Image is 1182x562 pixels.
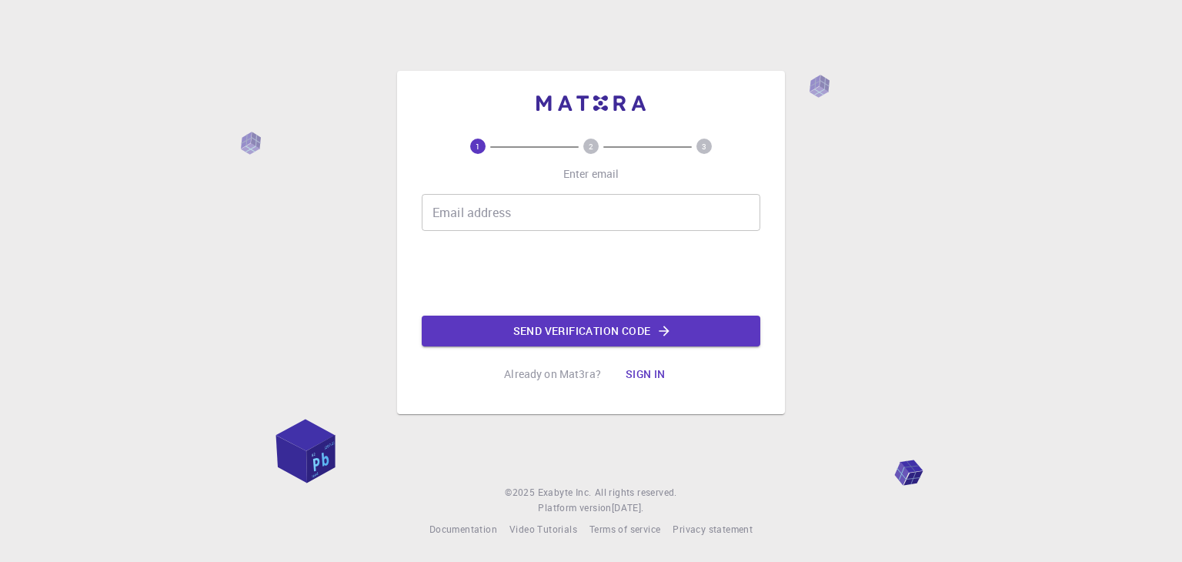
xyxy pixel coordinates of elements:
a: Terms of service [589,522,660,537]
a: Video Tutorials [509,522,577,537]
p: Enter email [563,166,619,182]
span: Terms of service [589,523,660,535]
a: Documentation [429,522,497,537]
span: All rights reserved. [595,485,677,500]
p: Already on Mat3ra? [504,366,601,382]
span: Video Tutorials [509,523,577,535]
text: 1 [476,141,480,152]
span: Documentation [429,523,497,535]
iframe: reCAPTCHA [474,243,708,303]
text: 2 [589,141,593,152]
button: Sign in [613,359,678,390]
span: [DATE] . [612,501,644,513]
span: Exabyte Inc. [538,486,592,498]
span: Platform version [538,500,611,516]
a: Exabyte Inc. [538,485,592,500]
a: Privacy statement [673,522,753,537]
text: 3 [702,141,706,152]
a: [DATE]. [612,500,644,516]
button: Send verification code [422,316,760,346]
span: Privacy statement [673,523,753,535]
span: © 2025 [505,485,537,500]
